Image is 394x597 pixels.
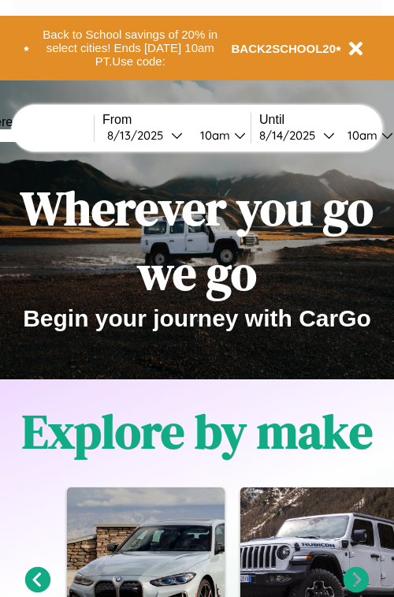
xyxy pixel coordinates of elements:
button: 8/13/2025 [102,127,188,144]
div: 8 / 14 / 2025 [259,128,323,143]
h1: Explore by make [22,399,373,464]
button: 10am [188,127,251,144]
button: Back to School savings of 20% in select cities! Ends [DATE] 10am PT.Use code: [29,24,232,73]
div: 10am [192,128,234,143]
label: From [102,113,251,127]
b: BACK2SCHOOL20 [232,42,336,55]
div: 8 / 13 / 2025 [107,128,171,143]
div: 10am [340,128,381,143]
